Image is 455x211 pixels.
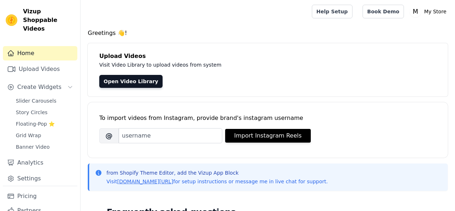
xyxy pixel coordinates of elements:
img: Vizup [6,14,17,26]
a: Grid Wrap [12,130,77,140]
a: Pricing [3,189,77,203]
a: Settings [3,171,77,186]
span: @ [99,128,119,143]
a: Home [3,46,77,60]
a: Floating-Pop ⭐ [12,119,77,129]
a: Slider Carousels [12,96,77,106]
a: Open Video Library [99,75,163,88]
span: Floating-Pop ⭐ [16,120,55,127]
h4: Greetings 👋! [88,29,448,37]
a: Upload Videos [3,62,77,76]
input: username [119,128,222,143]
span: Grid Wrap [16,132,41,139]
p: Visit Video Library to upload videos from system [99,60,422,69]
button: Import Instagram Reels [225,129,311,143]
a: Story Circles [12,107,77,117]
a: Book Demo [363,5,404,18]
div: To import videos from Instagram, provide brand's instagram username [99,114,436,122]
span: Slider Carousels [16,97,56,104]
span: Create Widgets [17,83,62,91]
a: Banner Video [12,142,77,152]
button: Create Widgets [3,80,77,94]
a: Help Setup [312,5,352,18]
p: My Store [421,5,449,18]
button: M My Store [410,5,449,18]
a: [DOMAIN_NAME][URL] [117,179,173,184]
span: Story Circles [16,109,47,116]
h4: Upload Videos [99,52,436,60]
a: Analytics [3,156,77,170]
p: Visit for setup instructions or message me in live chat for support. [106,178,328,185]
span: Banner Video [16,143,50,151]
span: Vizup Shoppable Videos [23,7,74,33]
text: M [413,8,418,15]
p: from Shopify Theme Editor, add the Vizup App Block [106,169,328,176]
